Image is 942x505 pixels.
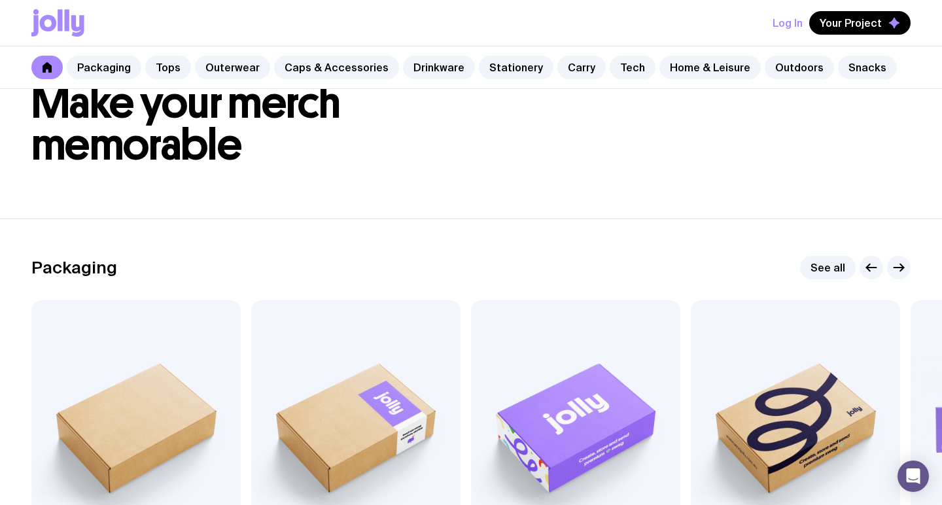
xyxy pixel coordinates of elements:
a: Tops [145,56,191,79]
a: Caps & Accessories [274,56,399,79]
a: Outerwear [195,56,270,79]
a: Home & Leisure [659,56,761,79]
a: See all [800,256,856,279]
h2: Packaging [31,258,117,277]
a: Snacks [838,56,897,79]
a: Carry [557,56,606,79]
a: Outdoors [765,56,834,79]
div: Open Intercom Messenger [898,461,929,492]
a: Stationery [479,56,553,79]
button: Log In [773,11,803,35]
button: Your Project [809,11,911,35]
a: Drinkware [403,56,475,79]
a: Tech [610,56,655,79]
a: Packaging [67,56,141,79]
span: Make your merch memorable [31,77,341,171]
span: Your Project [820,16,882,29]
